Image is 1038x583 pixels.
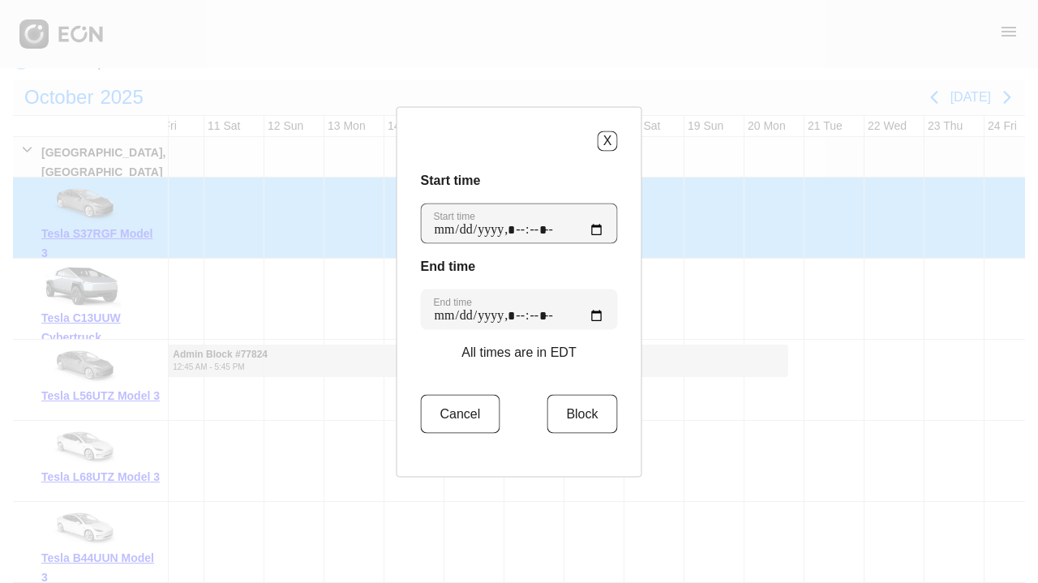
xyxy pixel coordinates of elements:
label: End time [434,295,472,308]
h3: Start time [421,170,618,190]
button: Block [547,394,617,433]
h3: End time [421,256,618,276]
p: All times are in EDT [461,342,576,362]
label: Start time [434,209,475,222]
button: Cancel [421,394,500,433]
button: X [598,131,618,151]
